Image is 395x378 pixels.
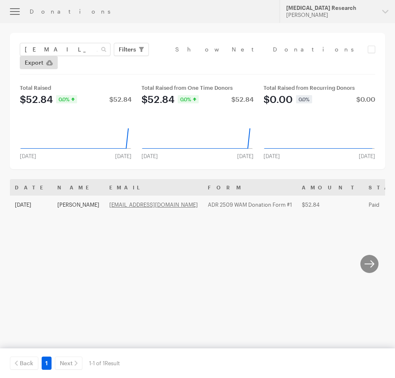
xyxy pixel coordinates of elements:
[232,153,259,159] div: [DATE]
[105,360,120,366] span: Result
[109,201,198,208] a: [EMAIL_ADDRESS][DOMAIN_NAME]
[56,95,77,103] div: 0.0%
[114,43,149,56] button: Filters
[20,94,53,104] div: $52.84
[89,357,120,370] div: 1-1 of 1
[110,153,136,159] div: [DATE]
[231,96,254,103] div: $52.84
[356,96,375,103] div: $0.00
[141,84,253,91] div: Total Raised from One Time Donors
[297,179,364,196] th: Amount
[52,196,104,214] td: [PERSON_NAME]
[25,58,43,68] span: Export
[119,44,136,54] span: Filters
[286,5,376,12] div: [MEDICAL_DATA] Research
[20,56,58,69] a: Export
[141,94,174,104] div: $52.84
[178,95,199,103] div: 0.0%
[263,94,293,104] div: $0.00
[354,153,380,159] div: [DATE]
[20,43,111,56] input: Search Name & Email
[10,196,52,214] td: [DATE]
[203,179,297,196] th: Form
[109,96,132,103] div: $52.84
[259,153,285,159] div: [DATE]
[136,153,163,159] div: [DATE]
[52,179,104,196] th: Name
[263,84,375,91] div: Total Raised from Recurring Donors
[20,84,132,91] div: Total Raised
[297,196,364,214] td: $52.84
[296,95,312,103] div: 0.0%
[10,179,52,196] th: Date
[15,153,41,159] div: [DATE]
[104,179,203,196] th: Email
[203,196,297,214] td: ADR 2509 WAM Donation Form #1
[286,12,376,19] div: [PERSON_NAME]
